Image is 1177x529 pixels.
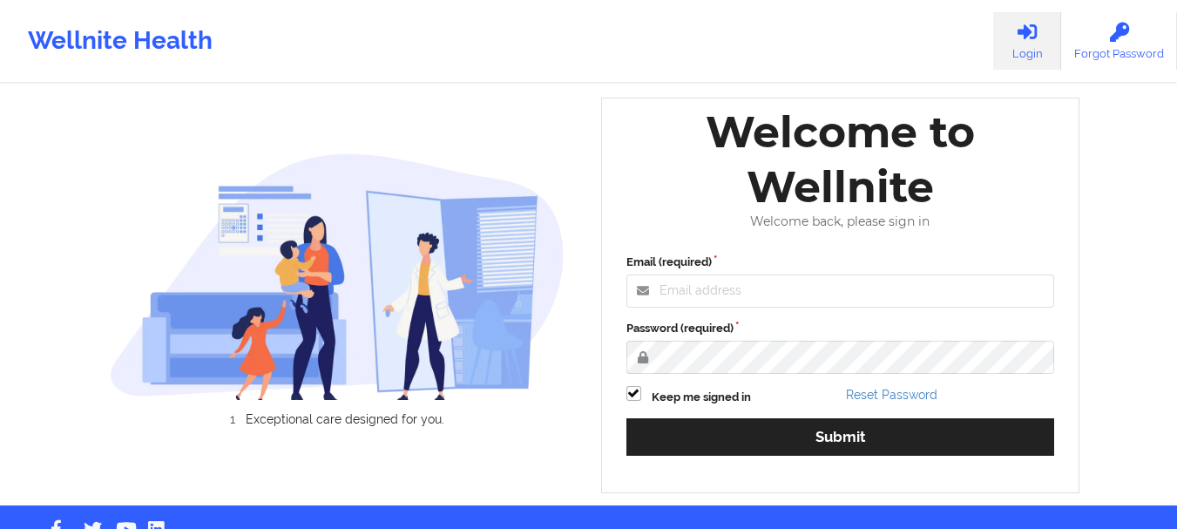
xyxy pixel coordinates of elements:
a: Reset Password [846,388,937,402]
li: Exceptional care designed for you. [125,412,565,426]
a: Login [993,12,1061,70]
a: Forgot Password [1061,12,1177,70]
label: Password (required) [626,320,1055,337]
div: Welcome to Wellnite [614,105,1067,214]
label: Email (required) [626,254,1055,271]
div: Welcome back, please sign in [614,214,1067,229]
img: wellnite-auth-hero_200.c722682e.png [110,153,565,399]
input: Email address [626,275,1055,308]
button: Submit [626,418,1055,456]
label: Keep me signed in [652,389,751,406]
